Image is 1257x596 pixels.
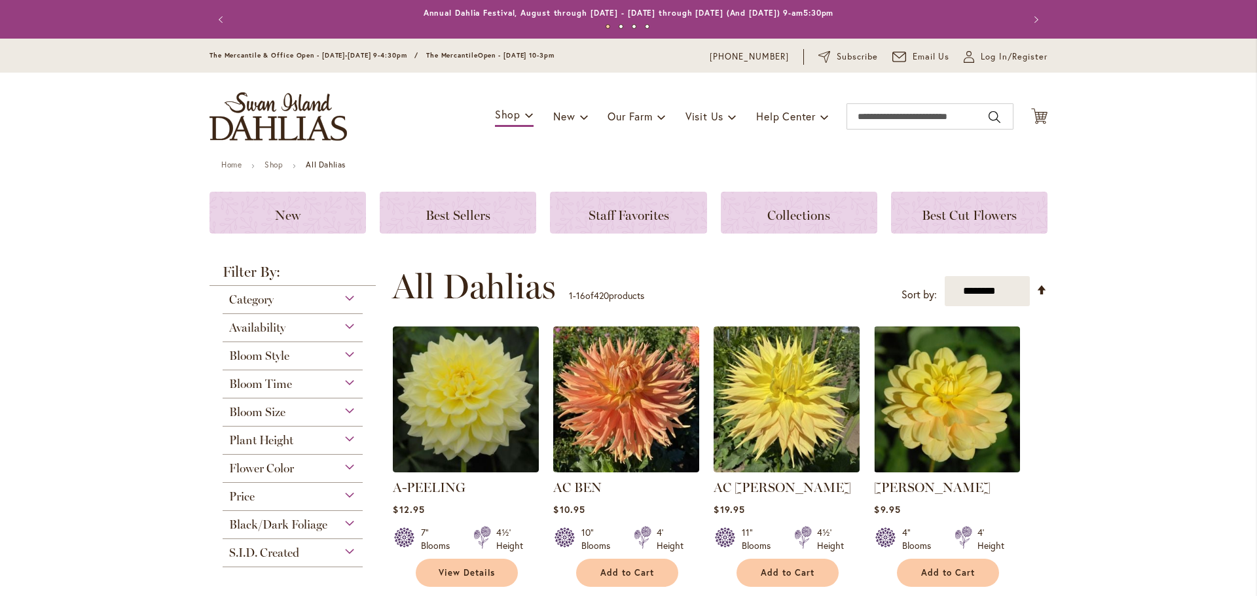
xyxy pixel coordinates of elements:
[897,559,999,587] button: Add to Cart
[495,107,520,121] span: Shop
[569,285,644,306] p: - of products
[421,526,458,552] div: 7" Blooms
[874,503,900,516] span: $9.95
[264,160,283,169] a: Shop
[600,567,654,578] span: Add to Cart
[416,559,518,587] a: View Details
[818,50,878,63] a: Subscribe
[981,50,1047,63] span: Log In/Register
[902,526,939,552] div: 4" Blooms
[761,567,814,578] span: Add to Cart
[964,50,1047,63] a: Log In/Register
[229,321,285,335] span: Availability
[426,207,490,223] span: Best Sellers
[306,160,346,169] strong: All Dahlias
[767,207,830,223] span: Collections
[817,526,844,552] div: 4½' Height
[229,461,294,476] span: Flower Color
[496,526,523,552] div: 4½' Height
[742,526,778,552] div: 11" Blooms
[902,283,937,307] label: Sort by:
[608,109,652,123] span: Our Farm
[229,349,289,363] span: Bloom Style
[714,463,860,475] a: AC Jeri
[576,289,585,302] span: 16
[229,405,285,419] span: Bloom Size
[1021,7,1047,33] button: Next
[393,480,465,495] a: A-PEELING
[550,192,706,234] a: Staff Favorites
[714,503,744,516] span: $19.95
[892,50,950,63] a: Email Us
[569,289,573,302] span: 1
[209,7,236,33] button: Previous
[874,463,1020,475] a: AHOY MATEY
[721,192,877,234] a: Collections
[553,463,699,475] a: AC BEN
[685,109,723,123] span: Visit Us
[553,480,602,495] a: AC BEN
[229,292,274,307] span: Category
[737,559,839,587] button: Add to Cart
[977,526,1004,552] div: 4' Height
[393,326,539,472] img: A-Peeling
[424,8,834,18] a: Annual Dahlia Festival, August through [DATE] - [DATE] through [DATE] (And [DATE]) 9-am5:30pm
[921,567,975,578] span: Add to Cart
[229,377,292,391] span: Bloom Time
[576,559,678,587] button: Add to Cart
[478,51,555,60] span: Open - [DATE] 10-3pm
[275,207,301,223] span: New
[891,192,1047,234] a: Best Cut Flowers
[553,109,575,123] span: New
[581,526,618,552] div: 10" Blooms
[922,207,1017,223] span: Best Cut Flowers
[393,463,539,475] a: A-Peeling
[209,192,366,234] a: New
[209,265,376,286] strong: Filter By:
[619,24,623,29] button: 2 of 4
[209,92,347,141] a: store logo
[756,109,816,123] span: Help Center
[553,326,699,472] img: AC BEN
[874,480,991,495] a: [PERSON_NAME]
[645,24,649,29] button: 4 of 4
[229,546,299,560] span: S.I.D. Created
[393,503,424,516] span: $12.95
[837,50,878,63] span: Subscribe
[439,567,495,578] span: View Details
[380,192,536,234] a: Best Sellers
[221,160,242,169] a: Home
[209,51,478,60] span: The Mercantile & Office Open - [DATE]-[DATE] 9-4:30pm / The Mercantile
[657,526,683,552] div: 4' Height
[229,433,293,447] span: Plant Height
[874,326,1020,472] img: AHOY MATEY
[229,489,255,504] span: Price
[913,50,950,63] span: Email Us
[553,503,585,516] span: $10.95
[229,517,327,532] span: Black/Dark Foliage
[632,24,636,29] button: 3 of 4
[392,267,556,306] span: All Dahlias
[714,480,851,495] a: AC [PERSON_NAME]
[594,289,609,302] span: 420
[714,326,860,472] img: AC Jeri
[589,207,669,223] span: Staff Favorites
[606,24,610,29] button: 1 of 4
[710,50,789,63] a: [PHONE_NUMBER]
